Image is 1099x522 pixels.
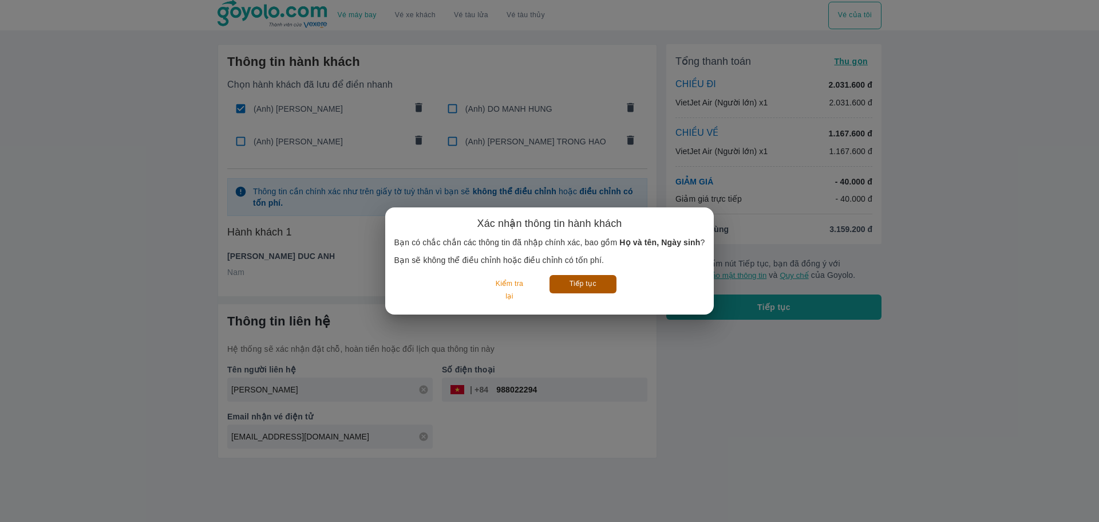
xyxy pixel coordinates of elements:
[477,217,622,230] h6: Xác nhận thông tin hành khách
[394,254,705,266] p: Bạn sẽ không thể điều chỉnh hoặc điều chỉnh có tốn phí.
[394,237,705,248] p: Bạn có chắc chắn các thông tin đã nhập chính xác, bao gồm ?
[483,275,536,305] button: Kiểm tra lại
[619,238,700,247] b: Họ và tên, Ngày sinh
[549,275,616,293] button: Tiếp tục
